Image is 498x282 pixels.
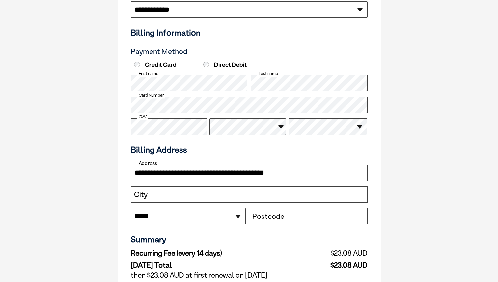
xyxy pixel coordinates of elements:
[131,47,368,56] h3: Payment Method
[134,191,148,199] label: City
[131,259,298,269] td: [DATE] Total
[202,61,269,68] label: Direct Debit
[137,114,148,120] label: CVV
[132,61,200,68] label: Credit Card
[203,62,209,67] input: Direct Debit
[131,247,298,259] td: Recurring Fee (every 14 days)
[131,28,368,38] h3: Billing Information
[131,234,368,244] h3: Summary
[134,62,140,67] input: Credit Card
[137,160,158,166] label: Address
[257,71,279,77] label: Last name
[131,145,368,155] h3: Billing Address
[252,212,284,221] label: Postcode
[297,259,367,269] td: $23.08 AUD
[137,71,159,77] label: First name
[131,269,368,281] td: then $23.08 AUD at first renewal on [DATE]
[297,247,367,259] td: $23.08 AUD
[137,92,165,98] label: Card Number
